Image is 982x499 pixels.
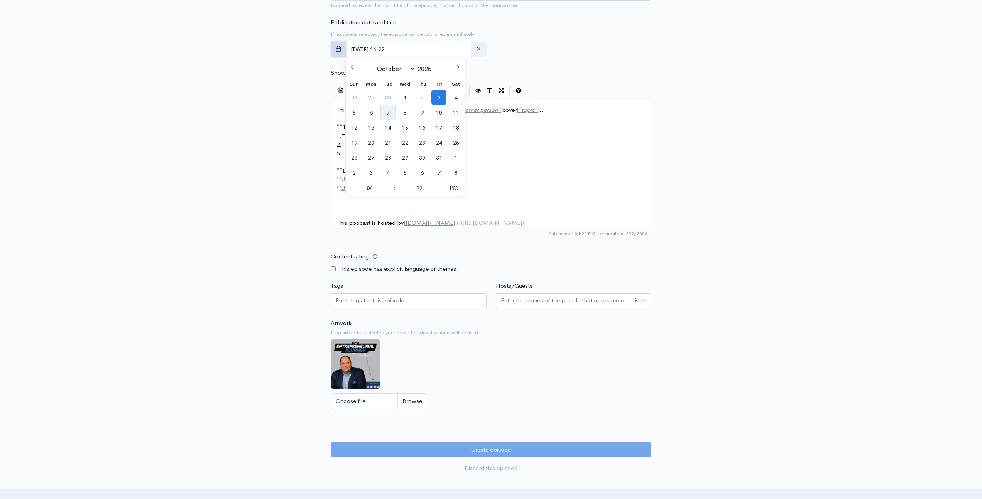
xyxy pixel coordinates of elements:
[517,106,519,113] span: [
[331,442,651,458] input: Create episode
[336,150,341,157] span: 3.
[397,105,412,120] span: October 8, 2025
[339,184,402,192] span: [URL][DOMAIN_NAME]
[346,180,393,196] input: Hour
[346,105,362,120] span: October 5, 2025
[500,106,502,113] span: ]
[363,120,379,135] span: October 13, 2025
[448,105,463,120] span: October 11, 2025
[331,18,397,27] label: Publication date and time
[448,82,465,87] span: Sat
[363,165,379,180] span: November 3, 2025
[336,141,341,148] span: 2.
[363,150,379,165] span: October 27, 2025
[331,69,362,78] label: Show notes
[331,42,346,57] button: toggle
[336,106,549,113] span: This week, , and cover .....
[363,90,379,105] span: September 29, 2025
[431,105,446,120] span: October 10, 2025
[363,82,380,87] span: Mon
[522,219,524,226] span: )
[343,123,392,131] span: Topics discussed:
[346,82,363,87] span: Sun
[471,42,487,57] button: clear
[512,85,524,96] button: Markdown Guide
[501,296,647,305] input: Enter the names of the people that appeared on this episode
[548,230,595,237] span: Autosaved: 04:22 PM
[331,249,369,265] label: Content rating
[469,86,470,95] i: |
[331,2,522,8] small: No need to repeat the main title of the episode, it's best to add a little more context.
[380,150,396,165] span: October 28, 2025
[397,90,412,105] span: October 1, 2025
[346,150,362,165] span: October 26, 2025
[380,82,397,87] span: Tue
[393,180,396,196] span: :
[339,175,402,183] span: [URL][DOMAIN_NAME]
[459,106,498,113] span: another person
[346,120,362,135] span: October 12, 2025
[346,90,362,105] span: September 28, 2025
[331,31,475,37] small: If no date is selected, the episode will be published immediately.
[363,105,379,120] span: October 6, 2025
[331,319,352,328] label: Artwork
[343,167,432,174] span: Links mentioned in this episode:
[457,219,459,226] span: (
[509,86,510,95] i: |
[341,132,362,140] span: Topic A
[346,135,362,150] span: October 19, 2025
[472,85,484,96] button: Toggle Preview
[496,282,532,290] label: Hosts/Guests
[414,120,429,135] span: October 16, 2025
[341,150,362,157] span: Topic C
[484,85,495,96] button: Toggle Side by Side
[431,135,446,150] span: October 24, 2025
[397,165,412,180] span: November 5, 2025
[397,120,412,135] span: October 15, 2025
[416,65,436,73] input: Year
[336,132,341,140] span: 1.
[431,90,446,105] span: October 3, 2025
[448,150,463,165] span: November 1, 2025
[374,64,416,73] select: Month
[414,150,429,165] span: October 30, 2025
[336,202,350,209] span: -----
[414,105,429,120] span: October 9, 2025
[537,106,539,113] span: ]
[455,219,457,226] span: ]
[396,180,443,196] input: Minute
[521,106,535,113] span: topic
[459,219,522,226] span: [URL][DOMAIN_NAME]
[431,150,446,165] span: October 31, 2025
[406,219,455,226] span: [DOMAIN_NAME]
[431,82,448,87] span: Fri
[380,165,396,180] span: November 4, 2025
[397,135,412,150] span: October 22, 2025
[404,219,406,226] span: [
[397,150,412,165] span: October 29, 2025
[397,82,414,87] span: Wed
[363,135,379,150] span: October 20, 2025
[448,165,463,180] span: November 8, 2025
[443,180,464,196] span: Click to toggle
[600,230,647,237] span: 299/2000
[346,165,362,180] span: November 2, 2025
[380,105,396,120] span: October 7, 2025
[431,165,446,180] span: November 7, 2025
[431,120,446,135] span: October 17, 2025
[448,135,463,150] span: October 25, 2025
[331,282,343,290] label: Tags
[448,120,463,135] span: October 18, 2025
[495,85,507,96] button: Toggle Fullscreen
[336,296,405,305] input: Enter tags for this episode
[331,329,651,337] small: If no artwork is selected your default podcast artwork will be used
[336,219,524,226] span: This podcast is hosted by
[448,90,463,105] span: October 4, 2025
[331,460,651,476] a: Discard this episode
[414,165,429,180] span: November 6, 2025
[338,265,458,273] label: This episode has explicit language or themes.
[414,82,431,87] span: Thu
[341,141,362,148] span: Topic B
[335,84,346,96] button: Insert Show Notes Template
[380,120,396,135] span: October 14, 2025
